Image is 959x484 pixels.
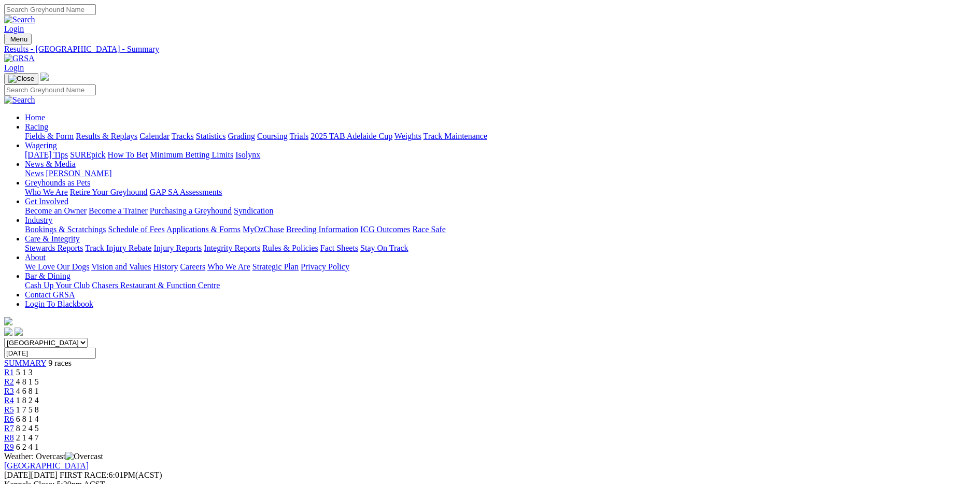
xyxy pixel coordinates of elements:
[25,113,45,122] a: Home
[46,169,111,178] a: [PERSON_NAME]
[108,150,148,159] a: How To Bet
[4,54,35,63] img: GRSA
[4,84,96,95] input: Search
[311,132,392,140] a: 2025 TAB Adelaide Cup
[25,272,70,280] a: Bar & Dining
[4,45,955,54] a: Results - [GEOGRAPHIC_DATA] - Summary
[4,461,89,470] a: [GEOGRAPHIC_DATA]
[16,433,39,442] span: 2 1 4 7
[4,443,14,451] a: R9
[4,424,14,433] a: R7
[235,150,260,159] a: Isolynx
[4,4,96,15] input: Search
[25,300,93,308] a: Login To Blackbook
[150,150,233,159] a: Minimum Betting Limits
[257,132,288,140] a: Coursing
[289,132,308,140] a: Trials
[48,359,72,367] span: 9 races
[108,225,164,234] a: Schedule of Fees
[4,471,31,479] span: [DATE]
[25,132,74,140] a: Fields & Form
[228,132,255,140] a: Grading
[25,197,68,206] a: Get Involved
[91,262,151,271] a: Vision and Values
[262,244,318,252] a: Rules & Policies
[70,150,105,159] a: SUREpick
[4,471,58,479] span: [DATE]
[320,244,358,252] a: Fact Sheets
[286,225,358,234] a: Breeding Information
[25,169,955,178] div: News & Media
[4,415,14,423] span: R6
[16,368,33,377] span: 5 1 3
[25,225,106,234] a: Bookings & Scratchings
[25,262,89,271] a: We Love Our Dogs
[4,34,32,45] button: Toggle navigation
[166,225,241,234] a: Applications & Forms
[16,405,39,414] span: 1 7 5 8
[4,359,46,367] a: SUMMARY
[15,328,23,336] img: twitter.svg
[360,225,410,234] a: ICG Outcomes
[85,244,151,252] a: Track Injury Rebate
[4,405,14,414] a: R5
[150,206,232,215] a: Purchasing a Greyhound
[4,452,103,461] span: Weather: Overcast
[150,188,222,196] a: GAP SA Assessments
[60,471,108,479] span: FIRST RACE:
[153,262,178,271] a: History
[412,225,445,234] a: Race Safe
[394,132,421,140] a: Weights
[4,433,14,442] span: R8
[4,63,24,72] a: Login
[10,35,27,43] span: Menu
[25,122,48,131] a: Racing
[4,73,38,84] button: Toggle navigation
[4,24,24,33] a: Login
[25,225,955,234] div: Industry
[25,253,46,262] a: About
[4,328,12,336] img: facebook.svg
[25,244,955,253] div: Care & Integrity
[360,244,408,252] a: Stay On Track
[92,281,220,290] a: Chasers Restaurant & Function Centre
[25,188,955,197] div: Greyhounds as Pets
[8,75,34,83] img: Close
[25,262,955,272] div: About
[25,160,76,168] a: News & Media
[25,206,955,216] div: Get Involved
[25,150,955,160] div: Wagering
[139,132,170,140] a: Calendar
[25,206,87,215] a: Become an Owner
[25,188,68,196] a: Who We Are
[4,396,14,405] a: R4
[252,262,299,271] a: Strategic Plan
[70,188,148,196] a: Retire Your Greyhound
[25,281,90,290] a: Cash Up Your Club
[4,387,14,395] a: R3
[4,368,14,377] a: R1
[65,452,103,461] img: Overcast
[180,262,205,271] a: Careers
[25,216,52,224] a: Industry
[153,244,202,252] a: Injury Reports
[207,262,250,271] a: Who We Are
[16,415,39,423] span: 6 8 1 4
[76,132,137,140] a: Results & Replays
[172,132,194,140] a: Tracks
[40,73,49,81] img: logo-grsa-white.png
[234,206,273,215] a: Syndication
[16,387,39,395] span: 4 6 8 1
[4,377,14,386] a: R2
[196,132,226,140] a: Statistics
[16,396,39,405] span: 1 8 2 4
[25,281,955,290] div: Bar & Dining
